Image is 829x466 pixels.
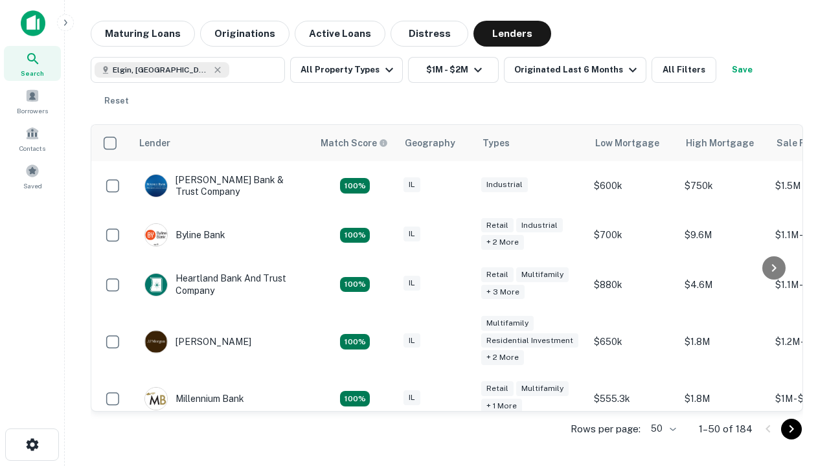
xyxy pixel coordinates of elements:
[587,374,678,423] td: $555.3k
[721,57,763,83] button: Save your search to get updates of matches that match your search criteria.
[571,421,641,437] p: Rows per page:
[587,210,678,260] td: $700k
[91,21,195,47] button: Maturing Loans
[481,333,578,348] div: Residential Investment
[652,57,716,83] button: All Filters
[408,57,499,83] button: $1M - $2M
[473,21,551,47] button: Lenders
[403,390,420,405] div: IL
[481,218,514,233] div: Retail
[646,419,678,438] div: 50
[145,224,167,246] img: picture
[481,235,524,250] div: + 2 more
[17,105,48,116] span: Borrowers
[475,125,587,161] th: Types
[19,143,45,153] span: Contacts
[4,159,61,194] a: Saved
[200,21,290,47] button: Originations
[481,177,528,192] div: Industrial
[481,285,525,300] div: + 3 more
[481,381,514,396] div: Retail
[4,83,61,118] a: Borrowers
[139,135,170,151] div: Lender
[144,387,244,410] div: Millennium Bank
[678,125,769,161] th: High Mortgage
[595,135,659,151] div: Low Mortgage
[321,136,388,150] div: Capitalize uses an advanced AI algorithm to match your search with the best lender. The match sco...
[144,330,251,353] div: [PERSON_NAME]
[481,350,524,365] div: + 2 more
[483,135,510,151] div: Types
[403,333,420,348] div: IL
[21,68,44,78] span: Search
[781,419,802,439] button: Go to next page
[678,210,769,260] td: $9.6M
[678,309,769,375] td: $1.8M
[678,161,769,210] td: $750k
[587,260,678,309] td: $880k
[145,388,167,410] img: picture
[340,178,370,194] div: Matching Properties: 28, hasApolloMatch: undefined
[516,381,569,396] div: Multifamily
[403,227,420,241] div: IL
[405,135,455,151] div: Geography
[21,10,45,36] img: capitalize-icon.png
[514,62,641,78] div: Originated Last 6 Months
[145,331,167,353] img: picture
[481,399,522,414] div: + 1 more
[340,228,370,243] div: Matching Properties: 18, hasApolloMatch: undefined
[131,125,313,161] th: Lender
[96,88,137,114] button: Reset
[587,309,678,375] td: $650k
[678,374,769,423] td: $1.8M
[481,267,514,282] div: Retail
[764,362,829,425] iframe: Chat Widget
[144,272,300,296] div: Heartland Bank And Trust Company
[144,223,225,247] div: Byline Bank
[321,136,385,150] h6: Match Score
[686,135,754,151] div: High Mortgage
[295,21,385,47] button: Active Loans
[391,21,468,47] button: Distress
[4,46,61,81] a: Search
[113,64,210,76] span: Elgin, [GEOGRAPHIC_DATA], [GEOGRAPHIC_DATA]
[699,421,753,437] p: 1–50 of 184
[145,274,167,296] img: picture
[481,316,534,331] div: Multifamily
[403,177,420,192] div: IL
[587,161,678,210] td: $600k
[313,125,397,161] th: Capitalize uses an advanced AI algorithm to match your search with the best lender. The match sco...
[290,57,403,83] button: All Property Types
[403,276,420,291] div: IL
[23,181,42,191] span: Saved
[4,121,61,156] a: Contacts
[504,57,646,83] button: Originated Last 6 Months
[144,174,300,197] div: [PERSON_NAME] Bank & Trust Company
[145,175,167,197] img: picture
[516,267,569,282] div: Multifamily
[340,334,370,349] div: Matching Properties: 24, hasApolloMatch: undefined
[340,391,370,406] div: Matching Properties: 16, hasApolloMatch: undefined
[516,218,563,233] div: Industrial
[397,125,475,161] th: Geography
[587,125,678,161] th: Low Mortgage
[678,260,769,309] td: $4.6M
[340,277,370,293] div: Matching Properties: 19, hasApolloMatch: undefined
